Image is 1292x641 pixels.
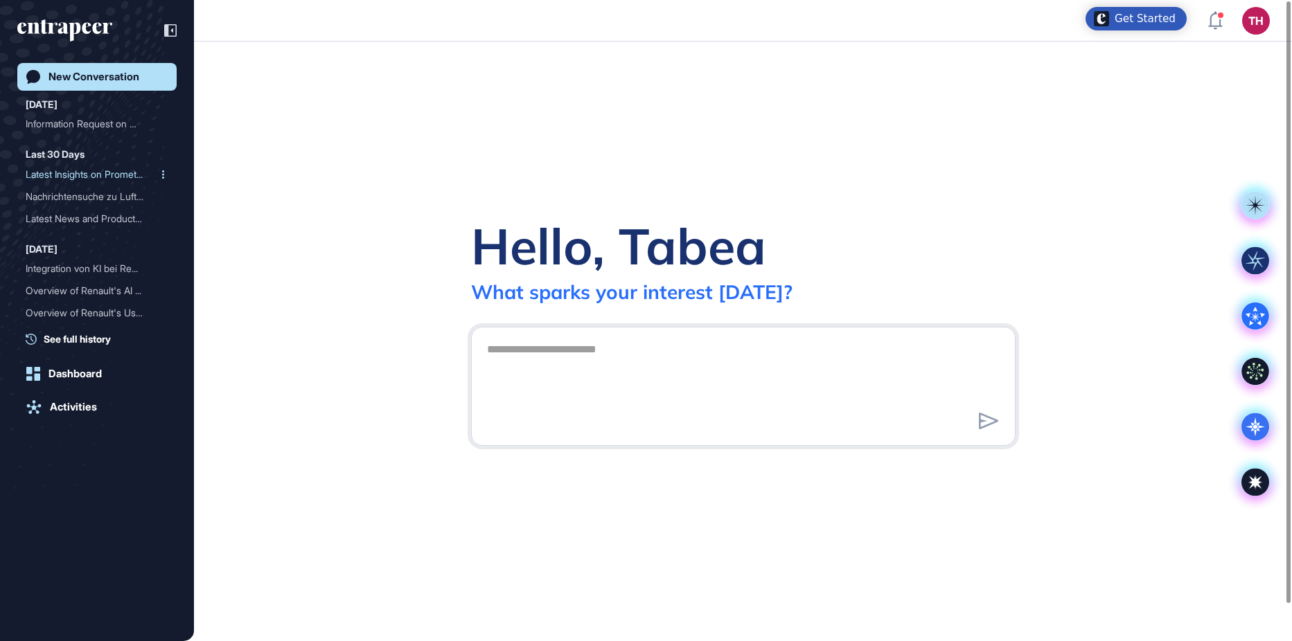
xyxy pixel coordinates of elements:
[26,241,57,258] div: [DATE]
[48,368,102,380] div: Dashboard
[44,332,111,346] span: See full history
[26,302,157,324] div: Overview of Renault's Use...
[17,360,177,388] a: Dashboard
[26,163,157,186] div: Latest Insights on Promet...
[26,113,157,135] div: Information Request on We...
[17,19,112,42] div: entrapeer-logo
[26,163,168,186] div: Latest Insights on Prometheus Fuels
[26,208,168,230] div: Latest News and Product Announcements on Air Suspension Systems in Chinese Cars, Focusing on BYD
[17,63,177,91] a: New Conversation
[26,258,168,280] div: Integration von KI bei Renault: Nutzung des industriellen Metaverse zur Optimierung interner Proz...
[26,280,168,302] div: Overview of Renault's AI Activities in 2024 and Beyond
[26,258,157,280] div: Integration von KI bei Re...
[17,393,177,421] a: Activities
[1094,11,1109,26] img: launcher-image-alternative-text
[26,208,157,230] div: Latest News and Product A...
[26,332,177,346] a: See full history
[26,280,157,302] div: Overview of Renault's AI ...
[26,302,168,324] div: Overview of Renault's Use of AI and Industrial Metaverse for Faster Car Development and Cost Effi...
[1115,12,1176,26] div: Get Started
[471,280,793,304] div: What sparks your interest [DATE]?
[1086,7,1187,30] div: Open Get Started checklist
[26,146,85,163] div: Last 30 Days
[1242,7,1270,35] button: TH
[26,186,168,208] div: Nachrichtensuche zu Luftfederungssystemen in Autos mit Fokus auf China im Jahr 2025
[26,113,168,135] div: Information Request on Wemolo GmbH
[50,401,97,413] div: Activities
[26,186,157,208] div: Nachrichtensuche zu Luftf...
[471,215,766,277] div: Hello, Tabea
[48,71,139,83] div: New Conversation
[26,96,57,113] div: [DATE]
